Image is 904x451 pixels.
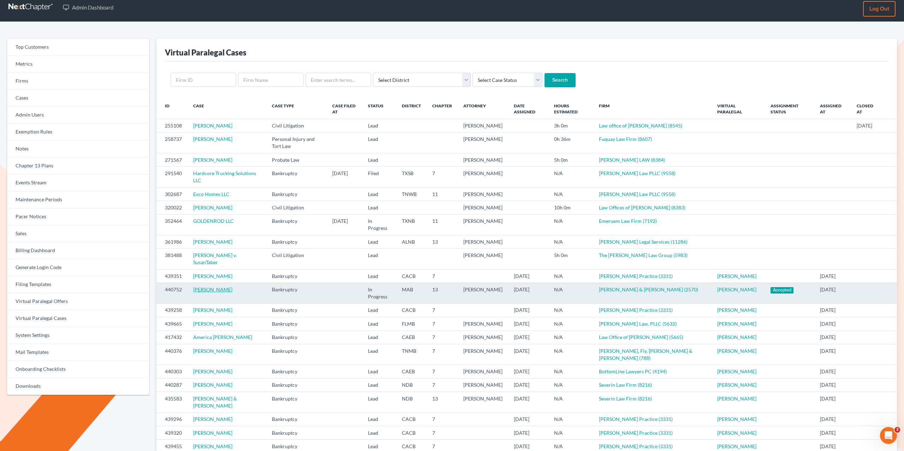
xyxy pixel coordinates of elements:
[7,90,149,107] a: Cases
[458,283,508,303] td: [PERSON_NAME]
[814,426,851,439] td: [DATE]
[548,153,593,167] td: 5h 0m
[548,426,593,439] td: N/A
[7,310,149,327] a: Virtual Paralegal Cases
[599,382,652,388] a: Severin Law Firm (8216)
[717,396,756,402] a: [PERSON_NAME]
[156,119,188,132] td: 255108
[717,416,756,422] a: [PERSON_NAME]
[362,392,396,413] td: Lead
[362,365,396,378] td: Lead
[599,430,673,436] a: [PERSON_NAME] Practice (3331)
[156,392,188,413] td: 435583
[717,321,756,327] a: [PERSON_NAME]
[771,287,793,293] span: Accepted
[362,413,396,426] td: Lead
[458,187,508,201] td: [PERSON_NAME]
[362,303,396,317] td: Lead
[156,235,188,249] td: 361986
[508,99,548,119] th: Date Assigned
[814,283,851,303] td: [DATE]
[396,331,427,344] td: CAEB
[508,344,548,364] td: [DATE]
[266,153,327,167] td: Probate Law
[362,214,396,235] td: In Progress
[193,348,232,354] a: [PERSON_NAME]
[266,167,327,187] td: Bankruptcy
[599,348,692,361] a: [PERSON_NAME], Fly, [PERSON_NAME] & [PERSON_NAME] (788)
[193,443,232,449] a: [PERSON_NAME]
[7,242,149,259] a: Billing Dashboard
[7,191,149,208] a: Maintenance Periods
[266,344,327,364] td: Bankruptcy
[717,273,756,279] a: [PERSON_NAME]
[427,99,458,119] th: Chapter
[362,317,396,331] td: Lead
[814,331,851,344] td: [DATE]
[193,368,232,374] a: [PERSON_NAME]
[458,153,508,167] td: [PERSON_NAME]
[193,307,232,313] a: [PERSON_NAME]
[508,365,548,378] td: [DATE]
[7,174,149,191] a: Events Stream
[156,214,188,235] td: 352464
[362,269,396,283] td: Lead
[458,201,508,214] td: [PERSON_NAME]
[156,249,188,269] td: 381488
[427,426,458,439] td: 7
[362,426,396,439] td: Lead
[59,1,117,14] a: Admin Dashboard
[7,344,149,361] a: Mail Templates
[193,218,234,224] a: GOLDENROD LLC
[7,259,149,276] a: Generate Login Code
[548,187,593,201] td: N/A
[396,413,427,426] td: CACB
[193,123,232,129] a: [PERSON_NAME]
[362,235,396,249] td: Lead
[427,167,458,187] td: 7
[508,317,548,331] td: [DATE]
[396,214,427,235] td: TXNB
[156,201,188,214] td: 320022
[266,132,327,153] td: Personal Injury and Tort Law
[548,413,593,426] td: N/A
[362,153,396,167] td: Lead
[362,201,396,214] td: Lead
[7,276,149,293] a: Filing Templates
[458,344,508,364] td: [PERSON_NAME]
[266,392,327,413] td: Bankruptcy
[599,218,657,224] a: Emeruem Law Firm (7192)
[156,269,188,283] td: 439351
[171,73,236,87] input: Firm ID
[193,382,232,388] a: [PERSON_NAME]
[193,191,230,197] a: Evco Homes LLC
[717,307,756,313] a: [PERSON_NAME]
[396,344,427,364] td: TNMB
[7,107,149,124] a: Admin Users
[548,365,593,378] td: N/A
[238,73,304,87] input: Firm Name
[266,378,327,392] td: Bankruptcy
[396,378,427,392] td: NDB
[193,239,232,245] a: [PERSON_NAME]
[266,187,327,201] td: Bankruptcy
[156,317,188,331] td: 439665
[599,273,673,279] a: [PERSON_NAME] Practice (3331)
[548,317,593,331] td: N/A
[396,365,427,378] td: CAEB
[548,201,593,214] td: 10h 0m
[427,378,458,392] td: 7
[156,283,188,303] td: 440752
[193,396,237,409] a: [PERSON_NAME] & [PERSON_NAME]
[193,204,232,210] a: [PERSON_NAME]
[156,303,188,317] td: 439258
[427,269,458,283] td: 7
[193,416,232,422] a: [PERSON_NAME]
[548,269,593,283] td: N/A
[427,283,458,303] td: 13
[266,269,327,283] td: Bankruptcy
[362,99,396,119] th: Status
[599,239,688,245] a: [PERSON_NAME] Legal Services (11286)
[548,214,593,235] td: N/A
[193,136,232,142] a: [PERSON_NAME]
